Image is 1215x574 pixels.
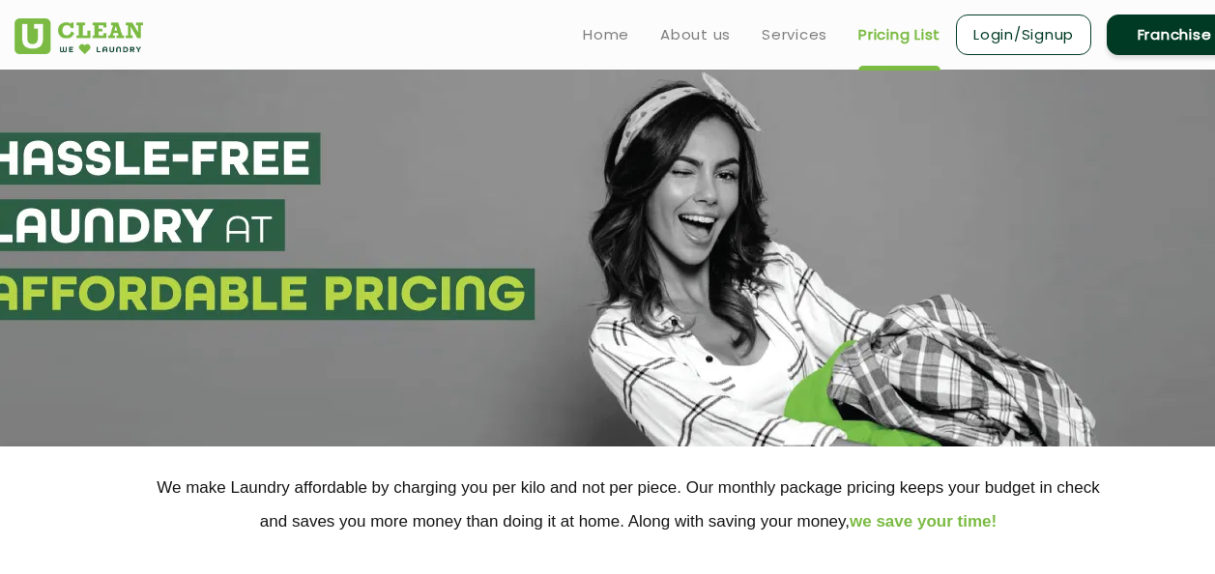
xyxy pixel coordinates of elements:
[956,14,1091,55] a: Login/Signup
[762,23,827,46] a: Services
[850,512,997,531] span: we save your time!
[660,23,731,46] a: About us
[583,23,629,46] a: Home
[14,18,143,54] img: UClean Laundry and Dry Cleaning
[858,23,940,46] a: Pricing List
